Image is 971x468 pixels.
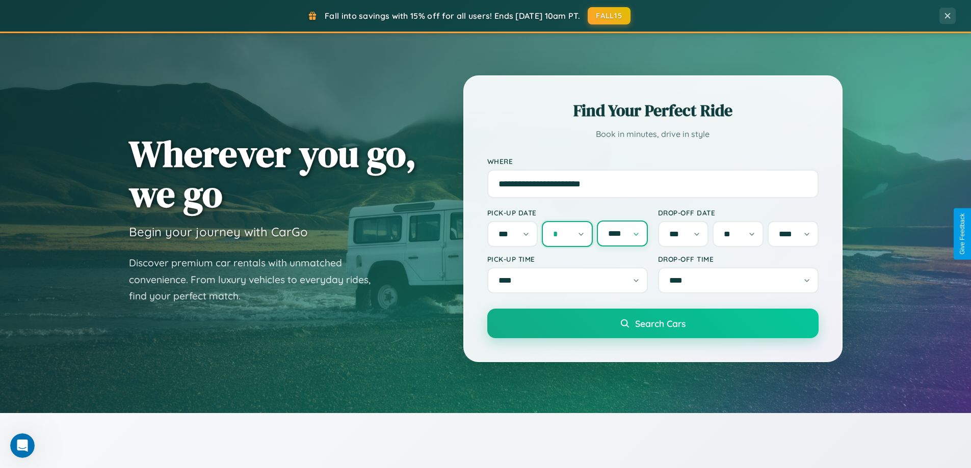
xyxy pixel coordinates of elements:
[588,7,631,24] button: FALL15
[487,309,819,338] button: Search Cars
[129,133,416,214] h1: Wherever you go, we go
[658,208,819,217] label: Drop-off Date
[658,255,819,263] label: Drop-off Time
[487,157,819,166] label: Where
[325,11,580,21] span: Fall into savings with 15% off for all users! Ends [DATE] 10am PT.
[487,255,648,263] label: Pick-up Time
[129,255,384,305] p: Discover premium car rentals with unmatched convenience. From luxury vehicles to everyday rides, ...
[487,127,819,142] p: Book in minutes, drive in style
[10,433,35,458] iframe: Intercom live chat
[635,318,686,329] span: Search Cars
[959,213,966,255] div: Give Feedback
[487,208,648,217] label: Pick-up Date
[129,224,308,239] h3: Begin your journey with CarGo
[487,99,819,122] h2: Find Your Perfect Ride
